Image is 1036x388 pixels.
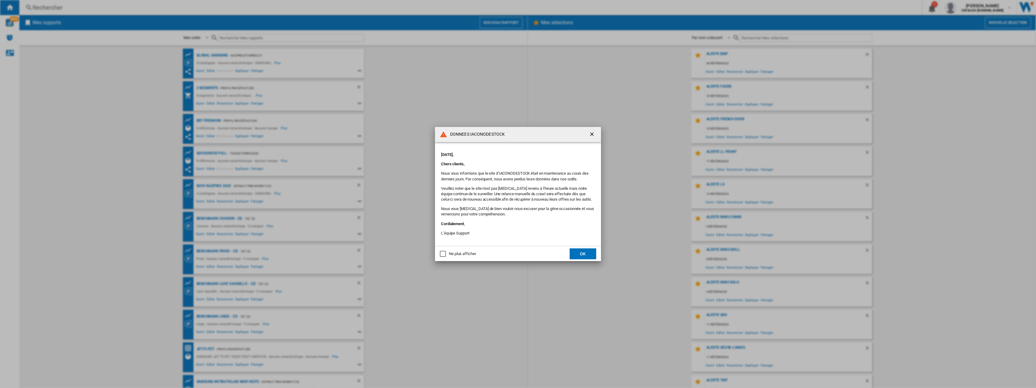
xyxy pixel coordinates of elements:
div: Ne plus afficher [449,251,476,257]
md-checkbox: Ne plus afficher [440,251,476,257]
ng-md-icon: getI18NText('BUTTONS.CLOSE_DIALOG') [589,131,596,138]
button: OK [570,248,596,259]
button: getI18NText('BUTTONS.CLOSE_DIALOG') [587,128,599,141]
h4: DONNEES IACONODESTOCK [447,131,505,137]
p: , [441,221,595,227]
b: Chers clients, [441,162,465,166]
p: Veuillez noter que le site n'est pas [MEDICAL_DATA] revenu à l'heure actuelle mais notre équipe c... [441,186,595,202]
p: Nous vous informons que le site d’IACONODESTOCK était en maintenance au cours des derniers jours.... [441,171,595,182]
p: L’équipe Support [441,231,595,236]
b: Cordialement [441,221,464,226]
p: Nous vous [MEDICAL_DATA] de bien vouloir nous excuser pour la gêne occasionnée et vous remercions... [441,206,595,217]
b: [DATE], [441,152,453,157]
